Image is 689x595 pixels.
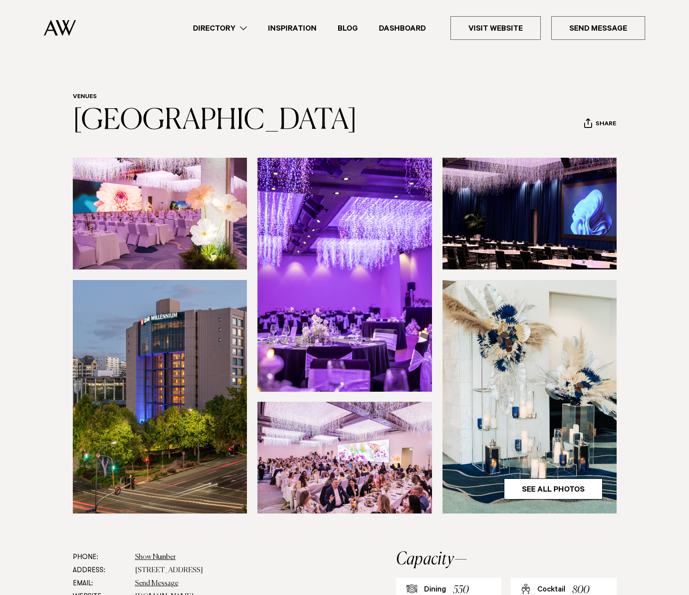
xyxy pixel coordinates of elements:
a: Dashboard [368,22,436,34]
h2: Capacity [396,551,617,568]
a: Blog [327,22,368,34]
a: See All Photos [504,478,603,499]
a: [GEOGRAPHIC_DATA] [73,107,357,135]
a: Show Number [135,554,176,561]
dt: Email: [73,577,128,590]
dt: Phone: [73,551,128,564]
a: Send Message [551,16,645,40]
a: Venues [73,94,97,101]
a: Inspiration [257,22,327,34]
span: Share [596,120,616,129]
a: Send Message [135,580,178,587]
a: Visit Website [450,16,541,40]
a: Directory [182,22,257,34]
img: Auckland Weddings Logo [44,20,76,36]
button: Share [584,118,617,131]
dd: [STREET_ADDRESS] [135,564,339,577]
dt: Address: [73,564,128,577]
